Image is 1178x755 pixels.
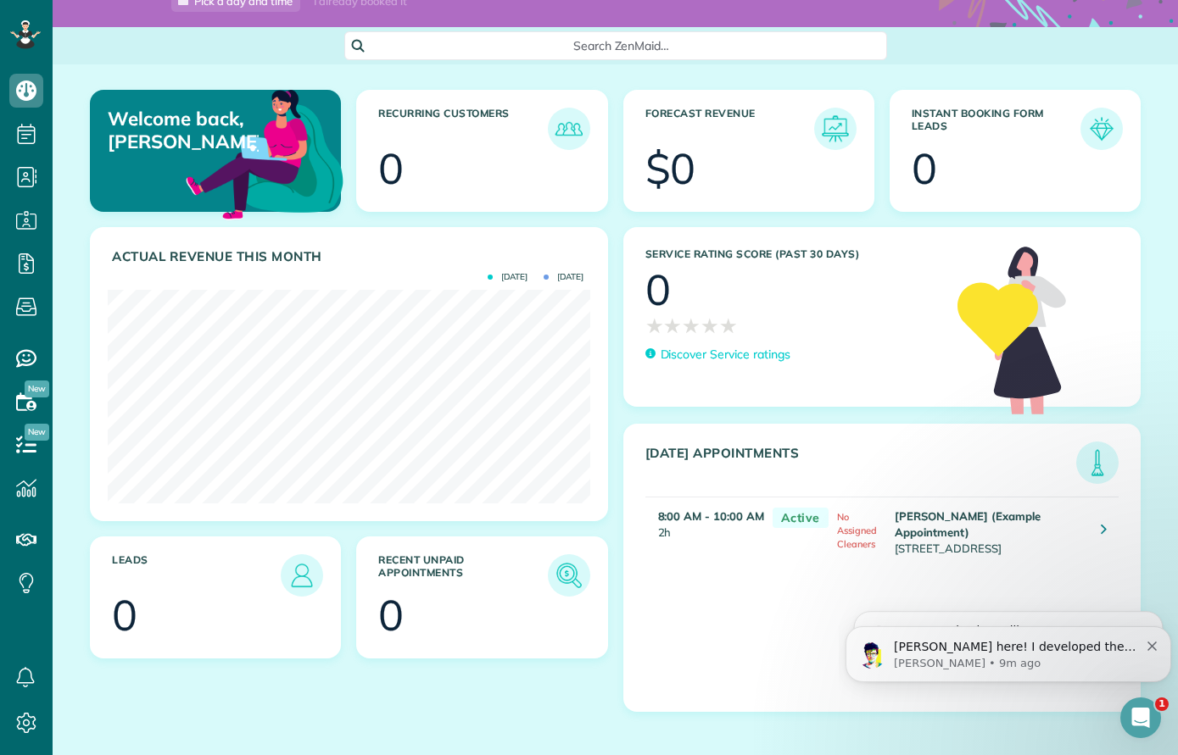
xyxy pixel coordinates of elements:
[895,509,1040,539] strong: [PERSON_NAME] (Example Appointment)
[25,380,49,397] span: New
[682,311,701,341] span: ★
[890,497,1088,565] td: [STREET_ADDRESS]
[818,112,852,146] img: icon_forecast_revenue-8c13a41c7ed35a8dcfafea3cbb826a0462acb37728057bba2d056411b612bbbe.png
[488,273,528,281] span: [DATE]
[285,558,319,592] img: icon_leads-1bed01f49abd5b7fead27621c3d59655bb73ed531f8eeb49469d10e621d6b896.png
[773,508,829,529] span: Active
[719,311,738,341] span: ★
[645,147,696,190] div: $0
[839,591,1178,709] iframe: Intercom notifications message
[912,108,1080,150] h3: Instant Booking Form Leads
[1120,697,1161,738] iframe: Intercom live chat
[552,112,586,146] img: icon_recurring_customers-cf858462ba22bcd05b5a5880d41d6543d210077de5bb9ebc9590e49fd87d84ed.png
[645,248,941,260] h3: Service Rating score (past 30 days)
[645,311,664,341] span: ★
[552,558,586,592] img: icon_unpaid_appointments-47b8ce3997adf2238b356f14209ab4cced10bd1f174958f3ca8f1d0dd7fffeee.png
[645,108,814,150] h3: Forecast Revenue
[378,554,547,597] h3: Recent unpaid appointments
[645,446,1077,484] h3: [DATE] Appointments
[182,70,347,235] img: dashboard_welcome-42a62b7d889689a78055ac9021e634bf52bae3f8056760290aed330b23ab8690.png
[645,269,671,311] div: 0
[661,346,790,364] p: Discover Service ratings
[112,554,281,597] h3: Leads
[837,511,877,550] span: No Assigned Cleaners
[1155,697,1169,711] span: 1
[645,346,790,364] a: Discover Service ratings
[25,424,49,441] span: New
[701,311,719,341] span: ★
[912,147,937,190] div: 0
[658,509,764,523] strong: 8:00 AM - 10:00 AM
[645,497,764,565] td: 2h
[112,249,590,264] h3: Actual Revenue this month
[378,108,547,150] h3: Recurring Customers
[663,311,682,341] span: ★
[378,594,404,636] div: 0
[1080,446,1114,480] img: icon_todays_appointments-901f7ab196bb0bea1936b74009e4eb5ffbc2d2711fa7634e0d609ed5ef32b18b.png
[108,108,259,153] p: Welcome back, [PERSON_NAME]!
[544,273,583,281] span: [DATE]
[112,594,137,636] div: 0
[378,147,404,190] div: 0
[1085,112,1119,146] img: icon_form_leads-04211a6a04a5b2264e4ee56bc0799ec3eb69b7e499cbb523a139df1d13a81ae0.png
